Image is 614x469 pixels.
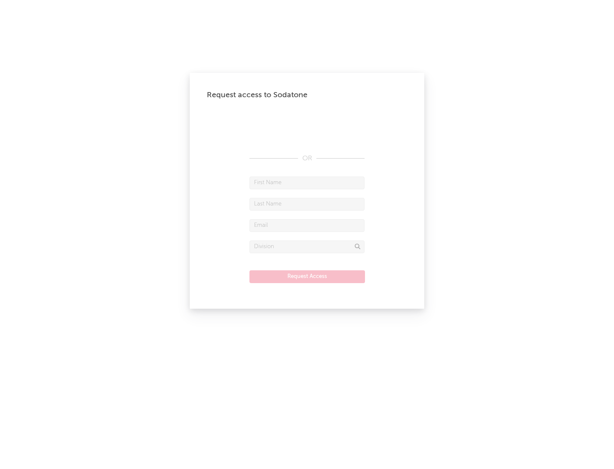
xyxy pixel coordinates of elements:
input: Division [249,240,365,253]
div: OR [249,153,365,164]
input: Email [249,219,365,232]
input: First Name [249,177,365,189]
input: Last Name [249,198,365,211]
button: Request Access [249,270,365,283]
div: Request access to Sodatone [207,90,407,100]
